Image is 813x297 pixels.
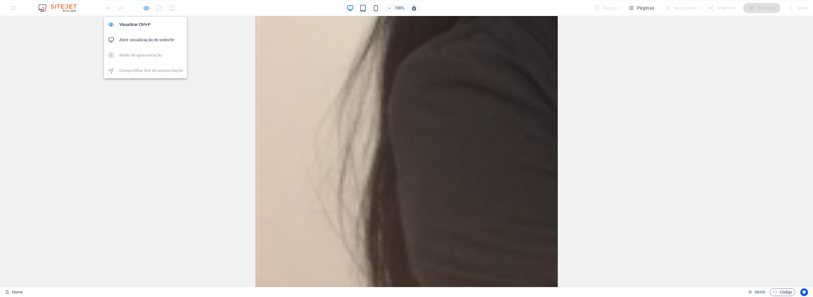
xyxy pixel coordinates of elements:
i: Ao redimensionar, ajusta automaticamente o nível de zoom para caber no dispositivo escolhido. [411,5,417,11]
button: Usercentrics [800,288,808,296]
span: Páginas [628,5,654,11]
h6: Tempo de sessão [748,288,765,296]
img: Editor Logo [37,4,85,12]
span: 00 00 [755,288,765,296]
h6: 100% [395,4,405,12]
button: Código [770,288,795,296]
h6: Visualizar Ctrl+P [119,21,183,28]
button: 100% [385,4,408,12]
div: Design (Ctrl+Alt+Y) [591,3,620,13]
a: Clique para cancelar a seleção. Clique duas vezes para abrir as Páginas [5,288,23,296]
h6: Abrir visualização do website [119,36,183,44]
button: Páginas [625,3,657,13]
span: : [759,290,760,294]
span: Código [773,288,792,296]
